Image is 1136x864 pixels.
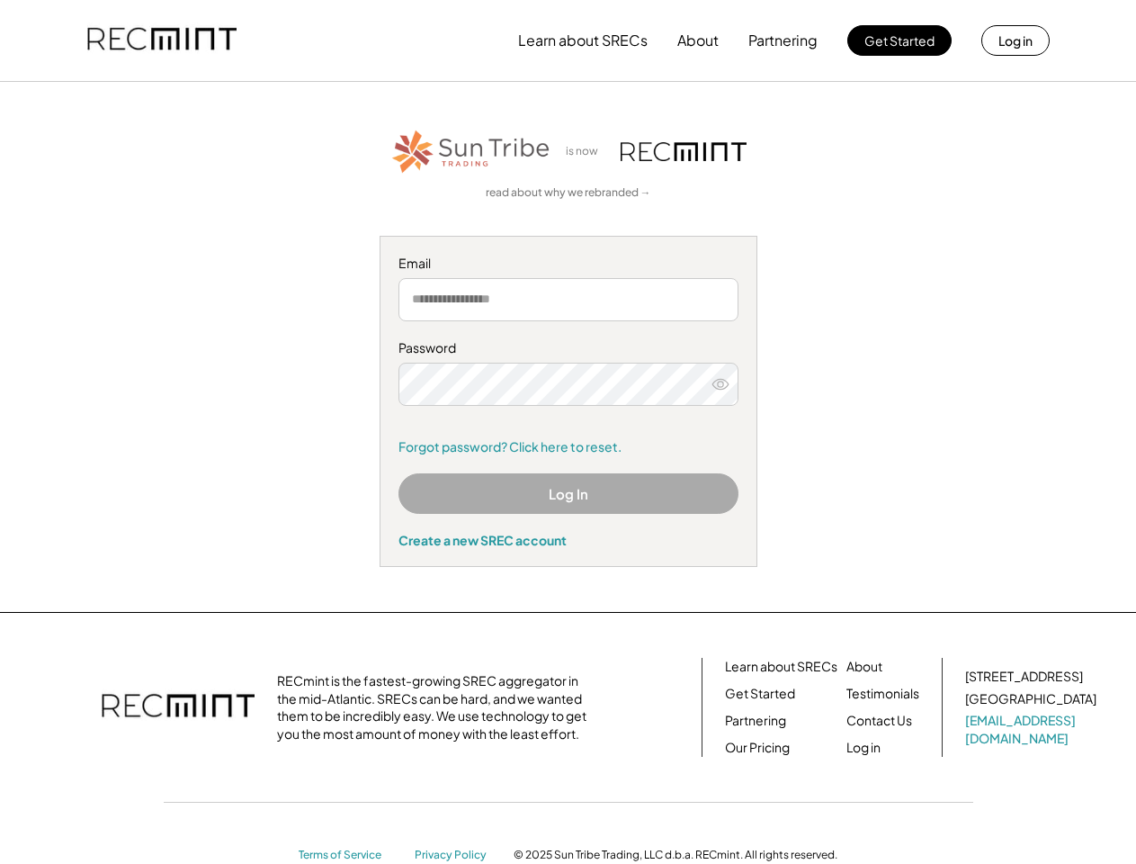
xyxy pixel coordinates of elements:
[725,685,795,703] a: Get Started
[677,22,719,58] button: About
[518,22,648,58] button: Learn about SRECs
[398,473,738,514] button: Log In
[621,142,747,161] img: recmint-logotype%403x.png
[846,658,882,676] a: About
[561,144,612,159] div: is now
[514,848,837,862] div: © 2025 Sun Tribe Trading, LLC d.b.a. RECmint. All rights reserved.
[398,339,738,357] div: Password
[981,25,1050,56] button: Log in
[748,22,818,58] button: Partnering
[965,712,1100,747] a: [EMAIL_ADDRESS][DOMAIN_NAME]
[87,10,237,71] img: recmint-logotype%403x.png
[398,255,738,273] div: Email
[390,127,552,176] img: STT_Horizontal_Logo%2B-%2BColor.png
[725,658,837,676] a: Learn about SRECs
[277,672,596,742] div: RECmint is the fastest-growing SREC aggregator in the mid-Atlantic. SRECs can be hard, and we wan...
[486,185,651,201] a: read about why we rebranded →
[965,668,1083,686] div: [STREET_ADDRESS]
[725,739,790,757] a: Our Pricing
[398,532,738,548] div: Create a new SREC account
[847,25,952,56] button: Get Started
[965,690,1096,708] div: [GEOGRAPHIC_DATA]
[846,739,881,757] a: Log in
[725,712,786,730] a: Partnering
[102,676,255,739] img: recmint-logotype%403x.png
[398,438,738,456] a: Forgot password? Click here to reset.
[299,848,398,863] a: Terms of Service
[415,848,496,863] a: Privacy Policy
[846,685,919,703] a: Testimonials
[846,712,912,730] a: Contact Us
